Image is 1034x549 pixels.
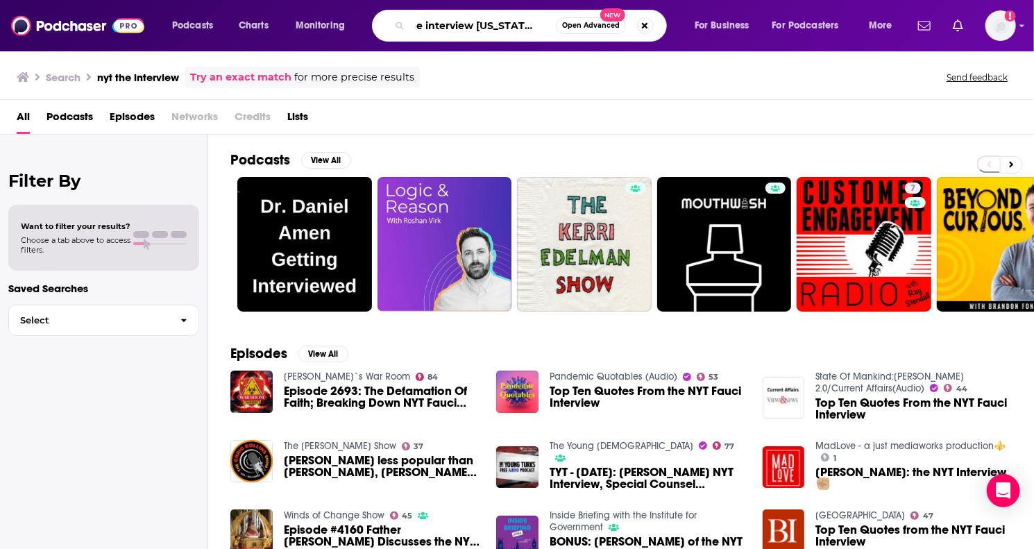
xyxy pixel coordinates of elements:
a: TYT - 07.20.17: Trump NYT Interview, Special Counsel Mueller, OJ, and Michele Bachmann [550,466,746,490]
span: 37 [414,444,423,450]
span: Credits [235,105,271,134]
span: Want to filter your results? [21,221,130,231]
span: for more precise results [294,69,414,85]
a: 53 [697,373,719,381]
a: Episode 2693: The Defamation Of Faith; Breaking Down NYT Fauci Interview [284,385,480,409]
a: Show notifications dropdown [913,14,936,37]
span: 53 [709,374,719,380]
img: Top Ten Quotes From the NYT Fauci Interview [496,371,539,413]
span: More [869,16,892,35]
a: 7 [797,177,931,312]
svg: Add a profile image [1005,10,1016,22]
span: Networks [171,105,218,134]
button: Open AdvancedNew [556,17,626,34]
img: Biden less popular than Trump, Dr. Fauci answers questions about NYT interview [230,440,273,482]
p: Saved Searches [8,282,199,295]
input: Search podcasts, credits, & more... [410,15,556,37]
span: TYT - [DATE]: [PERSON_NAME] NYT Interview, Special Counsel [PERSON_NAME], and [PERSON_NAME] [550,466,746,490]
button: open menu [286,15,363,37]
span: 77 [725,444,735,450]
span: 44 [956,386,967,392]
button: Send feedback [942,71,1012,83]
a: Try an exact match [190,69,291,85]
a: PodcastsView All [230,151,351,169]
span: Logged in as GregKubie [985,10,1016,41]
a: Top Ten Quotes from the NYT Fauci Interview [815,524,1012,548]
a: 1 [821,453,836,462]
span: 7 [910,182,915,196]
button: View All [298,346,348,362]
span: 47 [923,513,933,519]
span: Open Advanced [562,22,620,29]
a: Winds of Change Show [284,509,384,521]
img: Jay-Z: the NYT Interview ✊🏼 [763,446,805,489]
a: Biden less popular than Trump, Dr. Fauci answers questions about NYT interview [284,455,480,478]
a: Episode #4160 Father Anthony Discusses the NYT Interview and That We Must Pray [284,524,480,548]
a: Top Ten Quotes From the NYT Fauci Interview [815,397,1012,421]
div: Open Intercom Messenger [987,474,1020,507]
a: Charts [230,15,277,37]
a: Top Ten Quotes From the NYT Fauci Interview [550,385,746,409]
a: 44 [944,384,967,392]
a: Inside Briefing with the Institute for Government [550,509,697,533]
a: All [17,105,30,134]
span: For Podcasters [772,16,839,35]
span: For Business [695,16,749,35]
span: Select [9,316,169,325]
a: State Of Mankind:Trump 2.0/Current Affairs(Audio) [815,371,964,394]
a: EpisodesView All [230,345,348,362]
a: 47 [910,512,933,520]
a: MadLove - a just mediaworks production⚜️ [815,440,1006,452]
span: [PERSON_NAME] less popular than [PERSON_NAME], [PERSON_NAME] answers questions about NYT interview [284,455,480,478]
span: 1 [833,455,836,462]
a: Lists [287,105,308,134]
a: 7 [905,183,921,194]
a: Podcasts [46,105,93,134]
a: The Young Turks [550,440,693,452]
span: Episode #4160 Father [PERSON_NAME] Discusses the NYT Interview and That We Must Pray [284,524,480,548]
button: open menu [859,15,910,37]
a: Pandemic Quotables (Audio) [550,371,677,382]
button: open menu [763,15,859,37]
a: 77 [713,441,735,450]
a: 45 [390,512,413,520]
h3: Search [46,71,80,84]
a: Show notifications dropdown [947,14,969,37]
img: User Profile [985,10,1016,41]
h2: Episodes [230,345,287,362]
img: TYT - 07.20.17: Trump NYT Interview, Special Counsel Mueller, OJ, and Michele Bachmann [496,446,539,489]
span: Monitoring [296,16,345,35]
a: 37 [402,442,424,450]
a: 84 [416,373,439,381]
span: 45 [402,513,412,519]
button: open menu [162,15,231,37]
h2: Podcasts [230,151,290,169]
img: Podchaser - Follow, Share and Rate Podcasts [11,12,144,39]
h2: Filter By [8,171,199,191]
span: Charts [239,16,269,35]
span: Choose a tab above to access filters. [21,235,130,255]
a: Jay-Z: the NYT Interview ✊🏼 [815,466,1012,490]
div: Search podcasts, credits, & more... [385,10,680,42]
a: Bannon`s War Room [284,371,410,382]
a: Episodes [110,105,155,134]
a: The Craig Collins Show [284,440,396,452]
button: Show profile menu [985,10,1016,41]
button: View All [301,152,351,169]
img: Episode 2693: The Defamation Of Faith; Breaking Down NYT Fauci Interview [230,371,273,413]
span: New [600,8,625,22]
button: open menu [685,15,767,37]
a: Top Ten Quotes From the NYT Fauci Interview [763,377,805,419]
